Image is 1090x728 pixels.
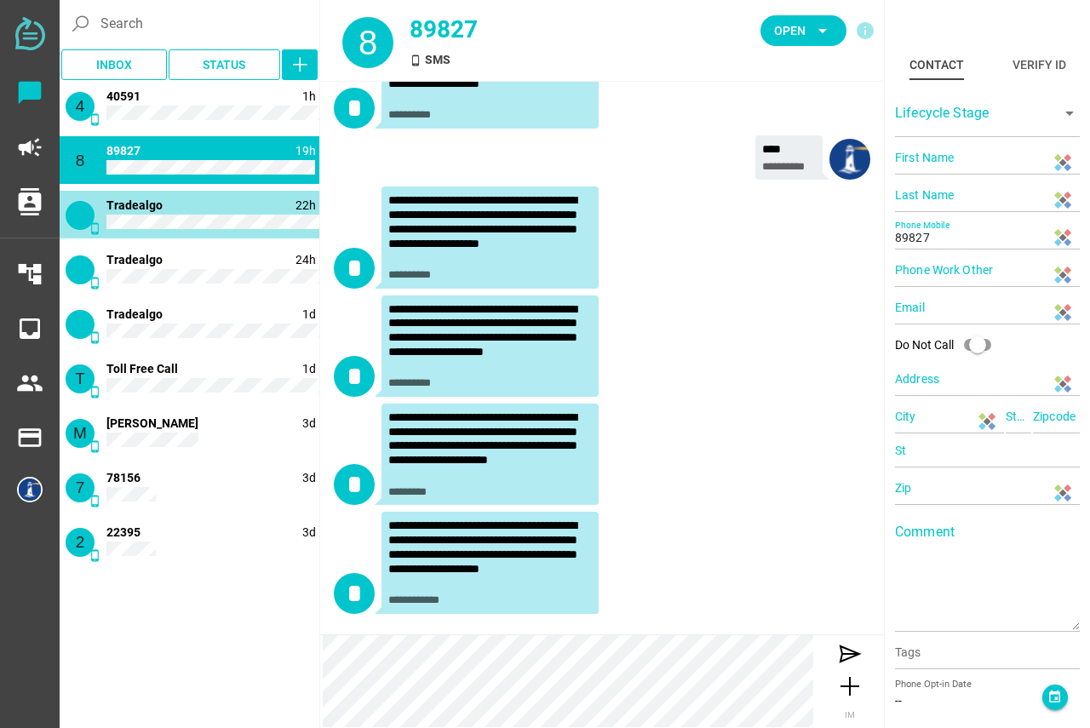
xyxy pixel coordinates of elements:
[169,49,281,80] button: Status
[1054,484,1071,502] img: Sticky Password
[96,54,132,75] span: Inbox
[106,362,178,375] span: 18662296962
[89,440,101,453] i: SMS
[895,471,1080,505] input: Zip
[410,51,617,69] div: SMS
[1054,192,1071,209] img: Sticky Password
[16,79,43,106] i: chat_bubble
[16,370,43,397] i: people
[106,525,141,539] span: 22395
[1054,229,1071,246] img: Sticky Password
[1006,399,1031,433] input: State
[106,416,198,430] span: 14152166899
[89,277,101,289] i: SMS
[978,413,995,430] img: Sticky Password
[76,97,85,115] span: 4
[855,20,875,41] i: info
[89,386,101,398] i: SMS
[106,307,163,321] span: 13322424861
[895,692,1042,710] div: --
[895,336,954,354] div: Do Not Call
[89,222,101,235] i: SMS
[76,533,85,551] span: 2
[75,370,85,387] span: T
[829,139,870,180] img: 5e5013c4774eeba51c753a8a-30.png
[760,15,846,46] button: Open
[410,12,617,48] div: 89827
[1033,399,1080,433] input: Zipcode
[295,253,316,267] span: 1759165331
[1013,54,1066,75] div: Verify ID
[302,471,316,484] span: 1759009433
[895,647,1080,668] input: Tags
[106,253,163,267] span: 16466875424
[1054,375,1071,393] img: Sticky Password
[895,678,1042,692] div: Phone Opt-in Date
[106,471,141,484] span: 78156
[895,530,1080,630] textarea: Comment
[76,152,85,169] span: 8
[106,89,141,103] span: 40591
[16,188,43,215] i: contacts
[89,495,101,507] i: SMS
[302,362,316,375] span: 1759161359
[302,89,316,103] span: 1759246692
[895,399,1004,433] input: City
[106,144,141,158] span: 89827
[895,253,1080,287] input: Phone Work Other
[17,477,43,502] img: 5e5013c4774eeba51c753a8a-30.png
[15,17,45,50] img: svg+xml;base64,PD94bWwgdmVyc2lvbj0iMS4wIiBlbmNvZGluZz0iVVRGLTgiPz4KPHN2ZyB2ZXJzaW9uPSIxLjEiIHZpZX...
[295,144,316,158] span: 1759183453
[106,198,163,212] span: 13327773250
[16,424,43,451] i: payment
[1047,690,1062,704] i: event
[16,261,43,288] i: account_tree
[410,54,422,66] i: SMS
[61,49,167,80] button: Inbox
[895,140,1080,175] input: First Name
[895,215,1080,249] input: Phone Mobile
[295,198,316,212] span: 1759172645
[909,54,964,75] div: Contact
[203,54,245,75] span: Status
[895,328,1001,362] div: Do Not Call
[302,525,316,539] span: 1759009423
[774,20,806,41] span: Open
[76,479,85,496] span: 7
[89,168,101,181] i: SMS
[895,290,1080,324] input: Email
[302,416,316,430] span: 1759009617
[1054,154,1071,171] img: Sticky Password
[895,178,1080,212] input: Last Name
[845,710,855,719] span: IM
[359,24,377,61] span: 8
[16,315,43,342] i: inbox
[1054,304,1071,321] img: Sticky Password
[895,362,1080,396] input: Address
[1054,267,1071,284] img: Sticky Password
[89,549,101,562] i: SMS
[73,424,87,442] span: M
[895,433,1080,467] input: St
[16,134,43,161] i: campaign
[302,307,316,321] span: 1759161410
[1059,103,1080,123] i: arrow_drop_down
[89,331,101,344] i: SMS
[812,20,833,41] i: arrow_drop_down
[89,113,101,126] i: SMS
